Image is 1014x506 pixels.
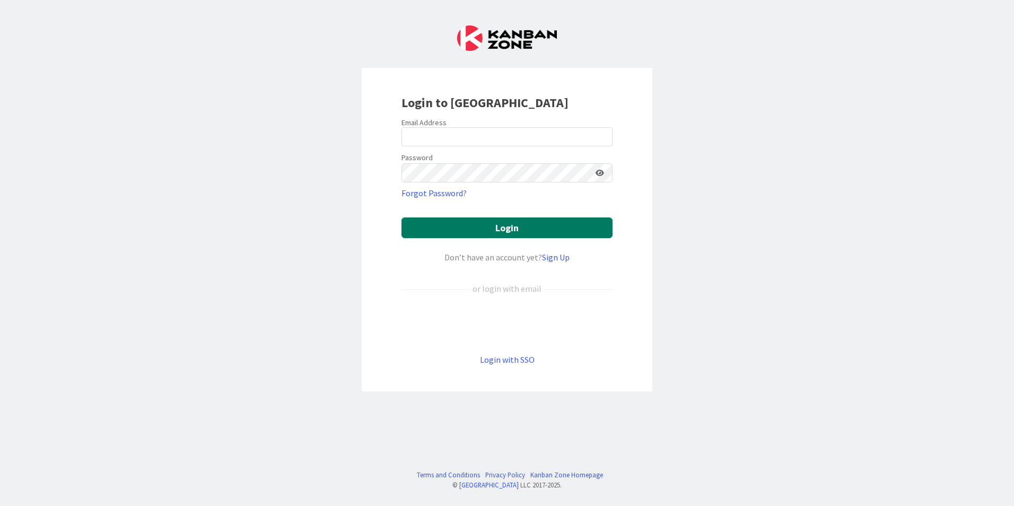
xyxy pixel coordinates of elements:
[401,118,447,127] label: Email Address
[480,354,535,365] a: Login with SSO
[485,470,525,480] a: Privacy Policy
[530,470,603,480] a: Kanban Zone Homepage
[412,480,603,490] div: © LLC 2017- 2025 .
[401,152,433,163] label: Password
[542,252,570,263] a: Sign Up
[459,481,519,489] a: [GEOGRAPHIC_DATA]
[417,470,480,480] a: Terms and Conditions
[401,217,613,238] button: Login
[470,282,544,295] div: or login with email
[396,312,618,336] iframe: Sign in with Google Button
[457,25,557,51] img: Kanban Zone
[401,251,613,264] div: Don’t have an account yet?
[401,94,569,111] b: Login to [GEOGRAPHIC_DATA]
[401,187,467,199] a: Forgot Password?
